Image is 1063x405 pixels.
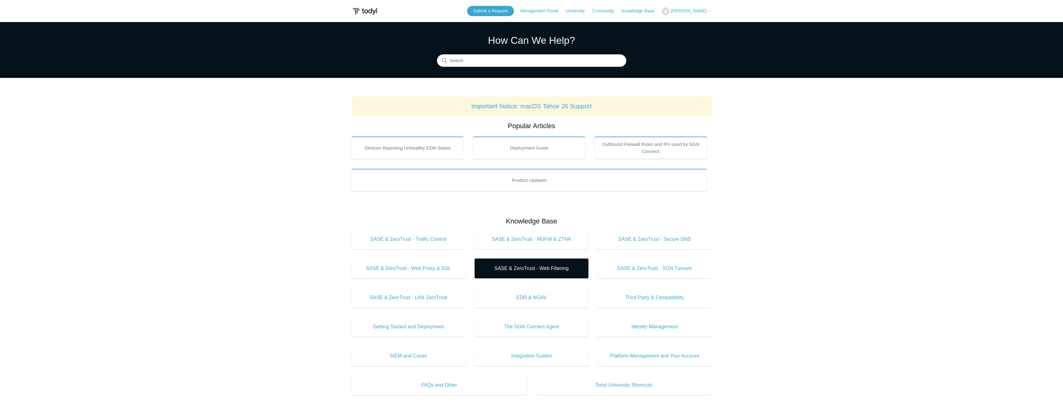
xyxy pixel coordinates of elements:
a: Important Notice: macOS Tahoe 26 Support [471,103,592,110]
a: SASE & ZeroTrust - Secure DNS [598,229,712,249]
span: Third Party & Compatibility [607,294,702,301]
span: Todyl University Shortcuts [546,381,702,389]
span: [PERSON_NAME] [671,8,706,13]
a: SASE & ZeroTrust - Traffic Control [352,229,466,249]
h1: How Can We Help? [437,33,626,48]
a: SIEM and Cases [352,346,466,366]
span: SASE & ZeroTrust - Traffic Control [361,236,456,243]
span: SIEM and Cases [361,352,456,360]
span: SASE & ZeroTrust - SGN Tunnels [607,265,702,272]
span: FAQs and Other [361,381,518,389]
a: The SGN Connect Agent [475,317,588,337]
a: SASE & ZeroTrust - NGFW & ZTNA [475,229,588,249]
span: Getting Started and Deployment [361,323,456,331]
a: Identity Management [598,317,712,337]
a: Product Updates [352,169,707,191]
a: SASE & ZeroTrust - SGN Tunnels [598,259,712,278]
span: Platform Management and Your Account [607,352,702,360]
a: Devices Reporting Unhealthy EDR States [352,137,464,159]
a: SASE & ZeroTrust - Web Proxy & SSL [352,259,466,278]
a: Community [592,8,620,14]
a: Outbound Firewall Rules and IPs used by SGN Connect [595,137,707,159]
a: SASE & ZeroTrust - Web Filtering [475,259,588,278]
a: Third Party & Compatibility [598,288,712,308]
a: SASE & ZeroTrust - LAN ZeroTrust [352,288,466,308]
a: Management Portal [520,8,564,14]
h2: Knowledge Base [352,216,712,226]
span: SASE & ZeroTrust - Web Proxy & SSL [361,265,456,272]
img: Todyl Support Center Help Center home page [352,6,378,17]
span: SASE & ZeroTrust - Web Filtering [484,265,579,272]
a: FAQs and Other [352,375,527,395]
a: Submit a Request [467,6,514,16]
span: Identity Management [607,323,702,331]
a: Integration Guides [475,346,588,366]
a: University [565,8,591,14]
a: Getting Started and Deployment [352,317,466,337]
h2: Popular Articles [352,121,712,131]
a: Platform Management and Your Account [598,346,712,366]
span: SASE & ZeroTrust - LAN ZeroTrust [361,294,456,301]
span: Integration Guides [484,352,579,360]
input: Search [437,55,626,67]
span: SASE & ZeroTrust - NGFW & ZTNA [484,236,579,243]
a: Todyl University Shortcuts [536,375,712,395]
span: EDR & NGAV [484,294,579,301]
button: [PERSON_NAME] [662,7,711,15]
a: Knowledge Base [622,8,660,14]
span: The SGN Connect Agent [484,323,579,331]
a: Deployment Guide [473,137,585,159]
a: EDR & NGAV [475,288,588,308]
span: SASE & ZeroTrust - Secure DNS [607,236,702,243]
